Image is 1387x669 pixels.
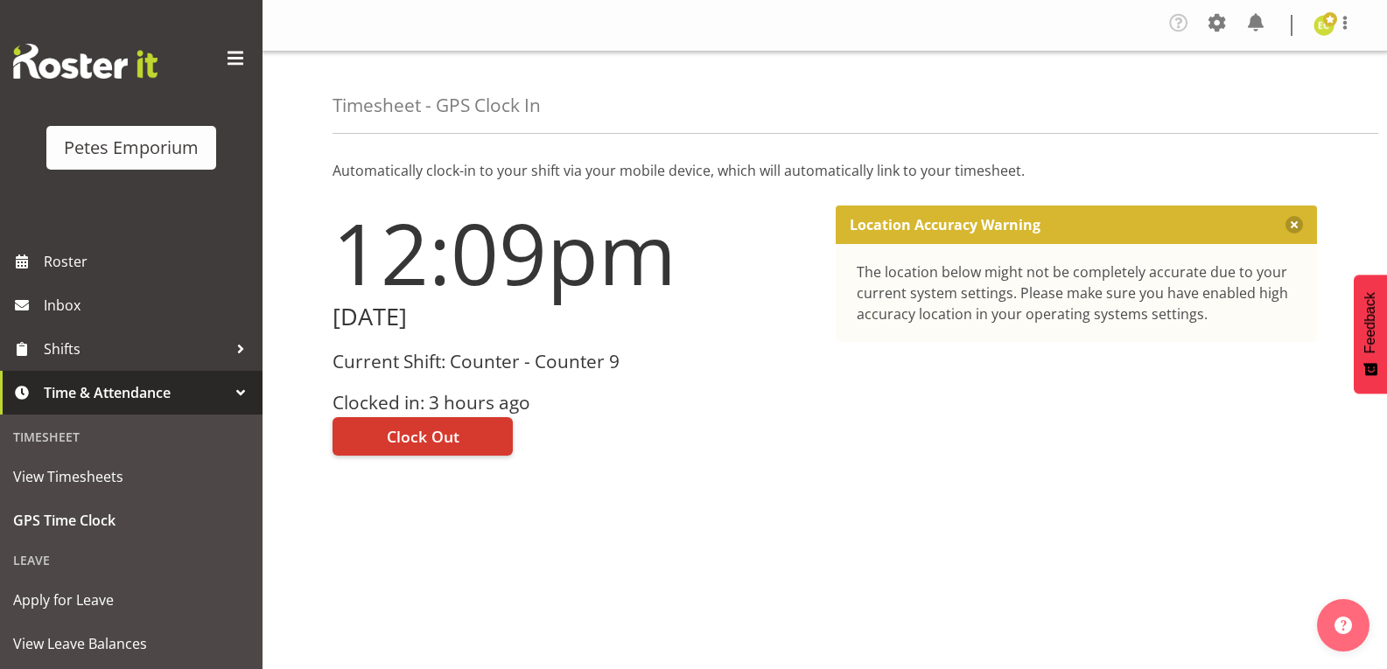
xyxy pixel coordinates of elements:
[64,135,199,161] div: Petes Emporium
[333,160,1317,181] p: Automatically clock-in to your shift via your mobile device, which will automatically link to you...
[4,542,258,578] div: Leave
[1334,617,1352,634] img: help-xxl-2.png
[1354,275,1387,394] button: Feedback - Show survey
[4,498,258,542] a: GPS Time Clock
[333,95,541,115] h4: Timesheet - GPS Clock In
[4,419,258,455] div: Timesheet
[44,248,254,275] span: Roster
[1285,216,1303,233] button: Close message
[13,631,249,657] span: View Leave Balances
[13,44,158,79] img: Rosterit website logo
[13,463,249,490] span: View Timesheets
[1313,15,1334,36] img: emma-croft7499.jpg
[13,507,249,533] span: GPS Time Clock
[333,206,815,300] h1: 12:09pm
[387,425,459,448] span: Clock Out
[1362,292,1378,353] span: Feedback
[44,292,254,318] span: Inbox
[850,216,1040,233] p: Location Accuracy Warning
[333,393,815,413] h3: Clocked in: 3 hours ago
[857,261,1297,324] div: The location below might not be completely accurate due to your current system settings. Please m...
[44,336,228,362] span: Shifts
[4,622,258,666] a: View Leave Balances
[4,578,258,622] a: Apply for Leave
[4,455,258,498] a: View Timesheets
[333,417,513,456] button: Clock Out
[333,303,815,331] h2: [DATE]
[44,380,228,406] span: Time & Attendance
[13,587,249,613] span: Apply for Leave
[333,352,815,372] h3: Current Shift: Counter - Counter 9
